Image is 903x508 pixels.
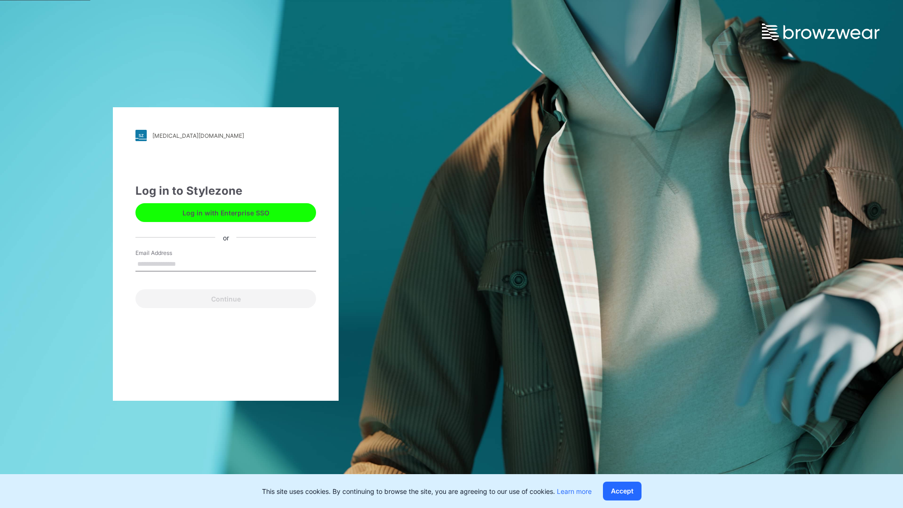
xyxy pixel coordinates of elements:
[135,203,316,222] button: Log in with Enterprise SSO
[215,232,237,242] div: or
[557,487,592,495] a: Learn more
[135,249,201,257] label: Email Address
[135,130,316,141] a: [MEDICAL_DATA][DOMAIN_NAME]
[603,482,642,500] button: Accept
[135,130,147,141] img: stylezone-logo.562084cfcfab977791bfbf7441f1a819.svg
[762,24,879,40] img: browzwear-logo.e42bd6dac1945053ebaf764b6aa21510.svg
[152,132,244,139] div: [MEDICAL_DATA][DOMAIN_NAME]
[262,486,592,496] p: This site uses cookies. By continuing to browse the site, you are agreeing to our use of cookies.
[135,183,316,199] div: Log in to Stylezone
